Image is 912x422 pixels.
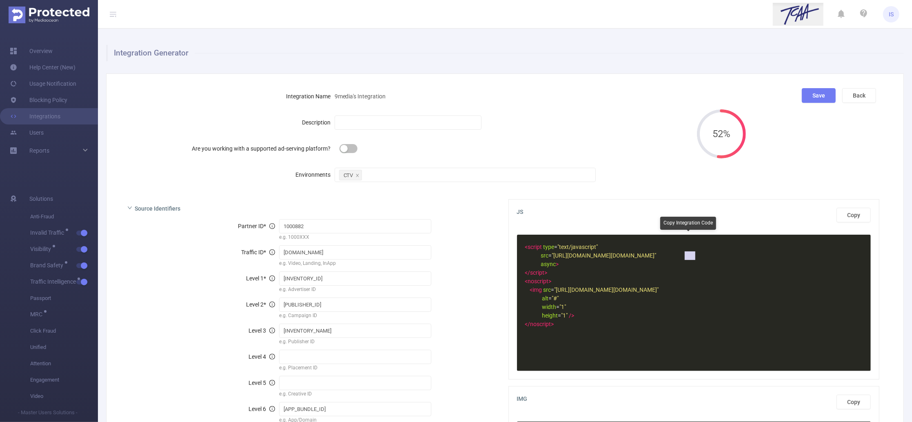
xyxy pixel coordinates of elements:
[542,312,558,319] span: height
[279,286,431,295] div: e.g. Advertiser ID
[10,108,60,124] a: Integrations
[558,244,598,250] span: "text/javascript"
[525,244,598,250] span: =
[30,355,98,372] span: Attention
[279,233,431,242] div: e.g. 1000XXX
[551,321,554,327] span: >
[30,339,98,355] span: Unified
[121,199,499,216] div: icon: rightSource Identifiers
[30,209,98,225] span: Anti-Fraud
[697,129,746,139] span: 52%
[569,312,575,319] span: />
[249,406,275,412] span: Level 6
[889,6,894,22] span: IS
[269,328,275,333] i: icon: info-circle
[127,205,132,210] i: icon: right
[192,145,335,152] label: Are you working with a supported ad-serving platform?
[295,171,335,178] label: Environments
[525,295,559,302] span: =
[335,93,386,100] span: 9media's Integration
[279,312,431,321] div: e.g. Campaign ID
[279,260,431,269] div: e.g. Video, Landing, InApp
[525,269,530,276] span: </
[842,88,876,103] button: Back
[355,173,359,178] i: icon: close
[279,338,431,347] div: e.g. Publisher ID
[344,170,353,181] div: CTV
[525,252,657,259] span: =
[542,304,557,310] span: width
[560,304,566,310] span: "1"
[30,279,79,284] span: Traffic Intelligence
[246,301,275,308] span: Level 2
[517,208,871,222] span: JS
[528,244,542,250] span: script
[555,287,659,293] span: "[URL][DOMAIN_NAME][DOMAIN_NAME]"
[29,191,53,207] span: Solutions
[552,295,559,302] span: "#"
[238,223,275,229] span: Partner ID
[517,395,871,409] span: IMG
[544,287,551,293] span: src
[30,372,98,388] span: Engagement
[837,395,871,409] button: Copy
[269,302,275,307] i: icon: info-circle
[541,261,556,267] span: async
[29,147,49,154] span: Reports
[269,354,275,360] i: icon: info-circle
[837,208,871,222] button: Copy
[246,275,275,282] span: Level 1
[269,223,275,229] i: icon: info-circle
[279,364,431,373] div: e.g. Placement ID
[802,88,836,103] button: Save
[286,93,335,100] label: Integration Name
[106,45,904,61] h1: Integration Generator
[528,278,549,284] span: noscript
[249,380,275,386] span: Level 5
[525,304,566,310] span: =
[10,92,67,108] a: Blocking Policy
[29,142,49,159] a: Reports
[30,246,54,252] span: Visibility
[552,252,657,259] span: "[URL][DOMAIN_NAME][DOMAIN_NAME]"
[9,7,89,23] img: Protected Media
[30,323,98,339] span: Click Fraud
[541,252,549,259] span: src
[525,321,530,327] span: </
[525,312,575,319] span: =
[30,230,67,235] span: Invalid Traffic
[561,312,568,319] span: "1"
[269,380,275,386] i: icon: info-circle
[30,262,66,268] span: Brand Safety
[339,170,362,180] li: CTV
[269,406,275,412] i: icon: info-circle
[30,290,98,307] span: Passport
[549,278,552,284] span: >
[30,311,45,317] span: MRC
[241,249,275,255] span: Traffic ID
[556,261,559,267] span: >
[10,76,76,92] a: Usage Notification
[533,287,542,293] span: img
[660,217,716,230] div: Copy Integration Code
[544,244,555,250] span: type
[545,269,548,276] span: >
[269,275,275,281] i: icon: info-circle
[279,390,431,399] div: e.g. Creative ID
[530,321,551,327] span: noscript
[10,59,75,76] a: Help Center (New)
[302,119,335,126] label: Description
[525,244,528,250] span: <
[530,287,533,293] span: <
[525,278,528,284] span: <
[269,249,275,255] i: icon: info-circle
[10,43,53,59] a: Overview
[30,388,98,404] span: Video
[10,124,44,141] a: Users
[249,327,275,334] span: Level 3
[525,287,659,293] span: =
[542,295,549,302] span: alt
[530,269,545,276] span: script
[249,353,275,360] span: Level 4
